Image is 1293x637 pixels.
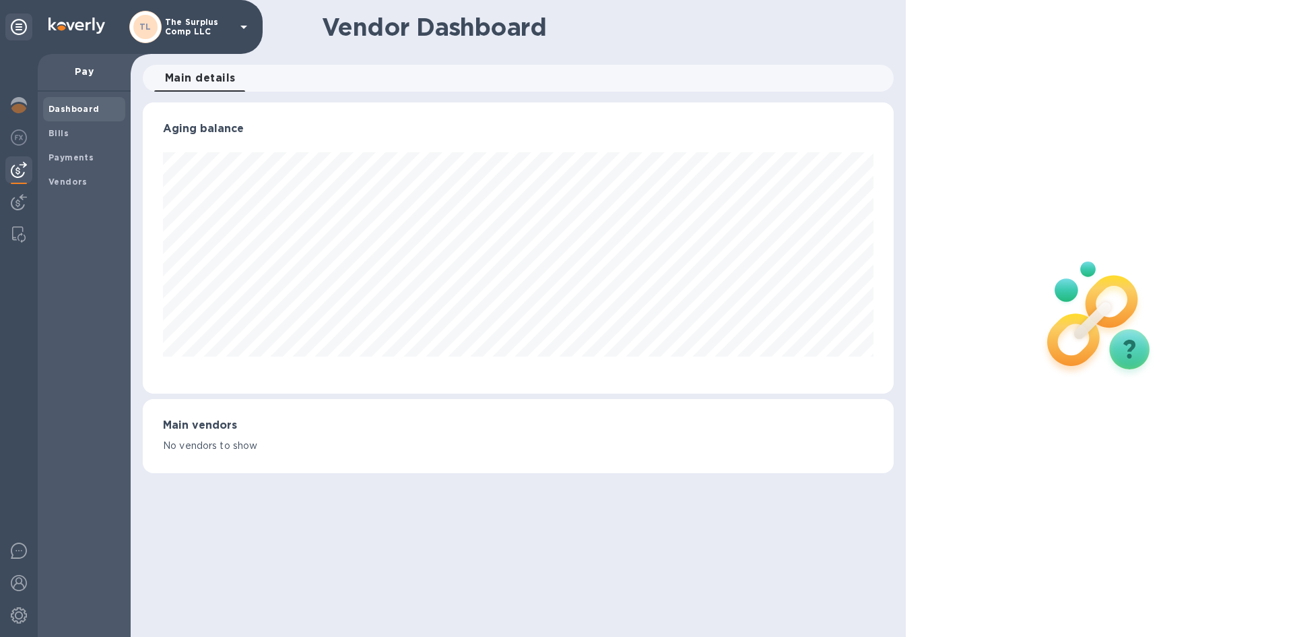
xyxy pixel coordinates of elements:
img: Foreign exchange [11,129,27,146]
span: Main details [165,69,236,88]
p: Pay [48,65,120,78]
img: Logo [48,18,105,34]
b: Bills [48,128,69,138]
h3: Aging balance [163,123,873,135]
p: The Surplus Comp LLC [165,18,232,36]
h1: Vendor Dashboard [322,13,884,41]
b: Payments [48,152,94,162]
h3: Main vendors [163,419,873,432]
b: Dashboard [48,104,100,114]
b: Vendors [48,177,88,187]
b: TL [139,22,152,32]
p: No vendors to show [163,439,873,453]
